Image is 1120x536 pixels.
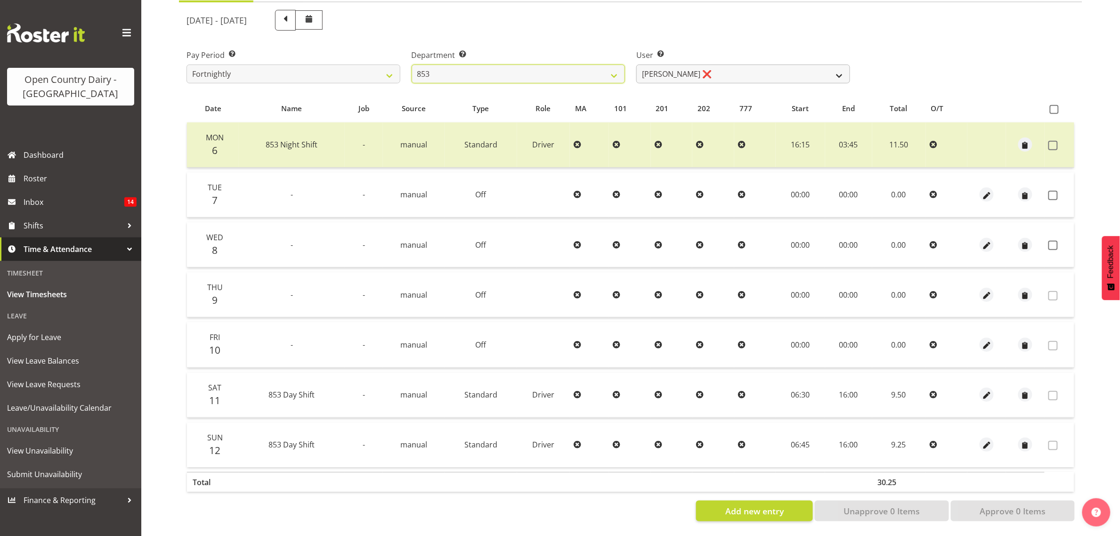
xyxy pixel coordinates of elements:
span: Role [536,103,551,114]
span: Sat [208,382,221,393]
span: Apply for Leave [7,330,134,344]
h5: [DATE] - [DATE] [187,15,247,25]
td: 11.50 [872,122,926,168]
span: Unapprove 0 Items [844,505,920,517]
span: - [363,189,365,200]
span: 853 Night Shift [266,139,317,150]
span: Start [792,103,809,114]
a: Submit Unavailability [2,463,139,486]
td: 00:00 [776,272,825,317]
td: 0.00 [872,172,926,218]
span: Driver [532,390,554,400]
td: 03:45 [825,122,872,168]
td: 00:00 [825,172,872,218]
label: Pay Period [187,49,400,61]
span: - [363,139,365,150]
span: - [291,340,293,350]
td: 00:00 [776,172,825,218]
span: manual [400,189,427,200]
span: Shifts [24,219,122,233]
span: Mon [206,132,224,143]
td: Off [445,172,517,218]
td: 00:00 [825,222,872,268]
span: 853 Day Shift [268,390,315,400]
span: 10 [209,343,220,357]
td: 16:15 [776,122,825,168]
td: 16:00 [825,422,872,467]
a: View Timesheets [2,283,139,306]
span: 6 [212,144,218,157]
td: 00:00 [825,322,872,367]
td: 06:30 [776,373,825,418]
td: 00:00 [776,222,825,268]
button: Approve 0 Items [951,501,1075,521]
button: Add new entry [696,501,812,521]
span: manual [400,240,427,250]
span: manual [400,340,427,350]
span: manual [400,390,427,400]
button: Unapprove 0 Items [815,501,949,521]
td: Standard [445,122,517,168]
td: 9.50 [872,373,926,418]
td: 00:00 [825,272,872,317]
span: Driver [532,439,554,450]
td: 0.00 [872,272,926,317]
span: O/T [931,103,944,114]
div: Unavailability [2,420,139,439]
a: View Unavailability [2,439,139,463]
span: 9 [212,293,218,307]
span: - [363,439,365,450]
span: View Unavailability [7,444,134,458]
span: End [842,103,855,114]
span: Fri [210,332,220,342]
span: manual [400,139,427,150]
img: help-xxl-2.png [1092,508,1101,517]
td: Off [445,322,517,367]
div: Timesheet [2,263,139,283]
span: 8 [212,244,218,257]
span: Total [890,103,908,114]
span: Dashboard [24,148,137,162]
td: 0.00 [872,222,926,268]
a: View Leave Requests [2,373,139,396]
td: 00:00 [776,322,825,367]
span: Thu [207,282,223,292]
th: Total [187,472,239,492]
div: Leave [2,306,139,325]
span: 14 [124,197,137,207]
td: Standard [445,373,517,418]
span: 11 [209,394,220,407]
span: 12 [209,444,220,457]
td: 06:45 [776,422,825,467]
span: - [363,290,365,300]
button: Feedback - Show survey [1102,236,1120,300]
td: 9.25 [872,422,926,467]
td: Standard [445,422,517,467]
span: Tue [208,182,222,193]
span: - [363,240,365,250]
span: - [291,189,293,200]
a: Leave/Unavailability Calendar [2,396,139,420]
div: Open Country Dairy - [GEOGRAPHIC_DATA] [16,73,125,101]
img: Rosterit website logo [7,24,85,42]
span: manual [400,290,427,300]
span: View Leave Requests [7,377,134,391]
span: Time & Attendance [24,242,122,256]
a: View Leave Balances [2,349,139,373]
span: Wed [206,232,223,243]
span: manual [400,439,427,450]
span: Roster [24,171,137,186]
label: User [636,49,850,61]
a: Apply for Leave [2,325,139,349]
span: View Leave Balances [7,354,134,368]
span: - [363,340,365,350]
span: Leave/Unavailability Calendar [7,401,134,415]
span: Sun [207,432,223,443]
span: - [363,390,365,400]
span: Date [205,103,221,114]
span: Job [358,103,369,114]
span: Add new entry [725,505,784,517]
span: - [291,240,293,250]
span: 777 [739,103,752,114]
span: Submit Unavailability [7,467,134,481]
